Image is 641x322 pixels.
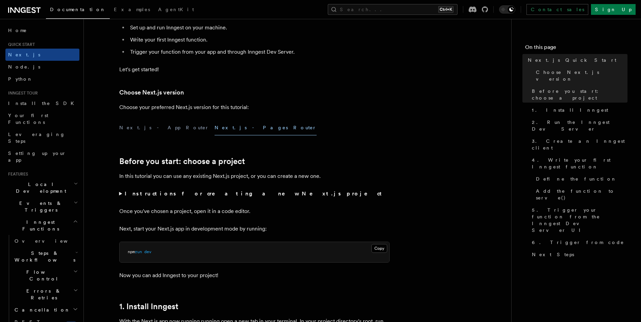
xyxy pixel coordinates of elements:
p: Let's get started! [119,65,390,74]
button: Events & Triggers [5,197,79,216]
button: Cancellation [12,304,79,316]
a: Before you start: choose a project [529,85,627,104]
a: Choose Next.js version [119,88,184,97]
strong: Instructions for creating a new Next.js project [125,190,385,197]
span: Next.js [8,52,40,57]
span: 3. Create an Inngest client [532,138,627,151]
span: dev [144,249,151,254]
a: Install the SDK [5,97,79,109]
a: Contact sales [526,4,588,15]
span: run [135,249,142,254]
p: Now you can add Inngest to your project! [119,271,390,280]
a: Sign Up [591,4,636,15]
li: Write your first Inngest function. [128,35,390,45]
button: Search...Ctrl+K [328,4,458,15]
button: Inngest Functions [5,216,79,235]
span: Before you start: choose a project [532,88,627,101]
a: Home [5,24,79,36]
span: 1. Install Inngest [532,107,608,113]
a: 2. Run the Inngest Dev Server [529,116,627,135]
a: Add the function to serve() [533,185,627,204]
a: 5. Trigger your function from the Inngest Dev Server UI [529,204,627,236]
span: AgentKit [158,7,194,12]
a: Documentation [46,2,110,19]
span: Local Development [5,181,74,194]
button: Errors & Retries [12,285,79,304]
button: Flow Control [12,266,79,285]
a: 6. Trigger from code [529,236,627,248]
button: Toggle dark mode [499,5,515,14]
a: AgentKit [154,2,198,18]
a: Python [5,73,79,85]
li: Set up and run Inngest on your machine. [128,23,390,32]
a: Node.js [5,61,79,73]
p: Choose your preferred Next.js version for this tutorial: [119,103,390,112]
button: Next.js - App Router [119,120,209,135]
span: Errors & Retries [12,288,73,301]
a: 3. Create an Inngest client [529,135,627,154]
span: Quick start [5,42,35,47]
a: Examples [110,2,154,18]
span: Features [5,171,28,177]
span: Cancellation [12,306,70,313]
a: Setting up your app [5,147,79,166]
span: 4. Write your first Inngest function [532,157,627,170]
span: Node.js [8,64,40,70]
span: npm [128,249,135,254]
span: Inngest Functions [5,219,73,232]
span: 2. Run the Inngest Dev Server [532,119,627,132]
span: Home [8,27,27,34]
a: Overview [12,235,79,247]
button: Copy [371,244,387,253]
span: Setting up your app [8,151,66,163]
a: 4. Write your first Inngest function [529,154,627,173]
span: Install the SDK [8,101,78,106]
a: Next Steps [529,248,627,261]
button: Steps & Workflows [12,247,79,266]
span: Steps & Workflows [12,250,75,263]
summary: Instructions for creating a new Next.js project [119,189,390,198]
a: 1. Install Inngest [119,302,178,311]
kbd: Ctrl+K [438,6,453,13]
span: Next.js Quick Start [528,57,616,63]
li: Trigger your function from your app and through Inngest Dev Server. [128,47,390,57]
span: Next Steps [532,251,574,258]
span: Python [8,76,33,82]
a: Next.js Quick Start [525,54,627,66]
a: Next.js [5,49,79,61]
h4: On this page [525,43,627,54]
span: Documentation [50,7,106,12]
span: Overview [15,238,84,244]
span: Examples [114,7,150,12]
span: 6. Trigger from code [532,239,624,246]
span: Define the function [536,176,617,182]
span: Leveraging Steps [8,132,65,144]
a: Your first Functions [5,109,79,128]
p: In this tutorial you can use any existing Next.js project, or you can create a new one. [119,171,390,181]
span: Events & Triggers [5,200,74,213]
span: Your first Functions [8,113,48,125]
span: Choose Next.js version [536,69,627,82]
span: Inngest tour [5,90,38,96]
a: Leveraging Steps [5,128,79,147]
a: Define the function [533,173,627,185]
a: Before you start: choose a project [119,157,245,166]
span: 5. Trigger your function from the Inngest Dev Server UI [532,207,627,234]
p: Next, start your Next.js app in development mode by running: [119,224,390,234]
a: Choose Next.js version [533,66,627,85]
p: Once you've chosen a project, open it in a code editor. [119,207,390,216]
a: 1. Install Inngest [529,104,627,116]
span: Add the function to serve() [536,188,627,201]
button: Next.js - Pages Router [215,120,317,135]
span: Flow Control [12,269,73,282]
button: Local Development [5,178,79,197]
